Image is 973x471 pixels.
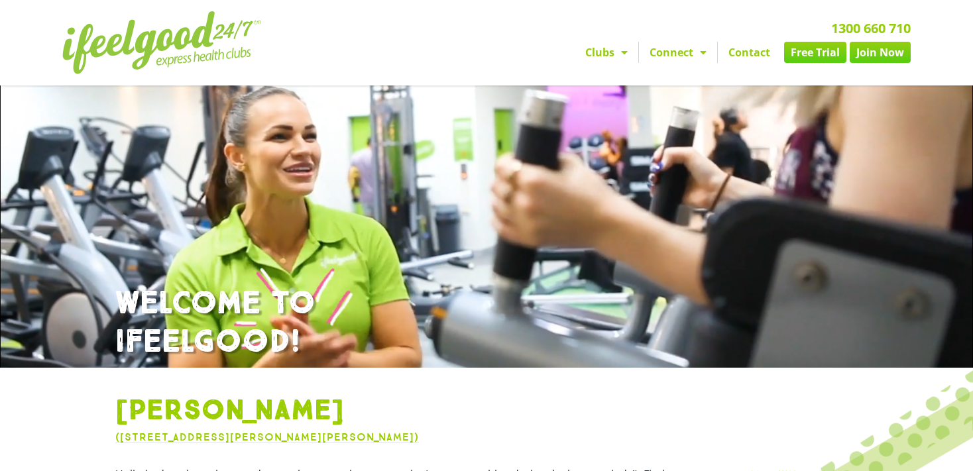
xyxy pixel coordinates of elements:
a: Contact [718,42,781,63]
a: Join Now [850,42,911,63]
h1: WELCOME TO IFEELGOOD! [115,285,858,361]
a: Connect [639,42,717,63]
h1: [PERSON_NAME] [115,394,858,429]
nav: Menu [364,42,911,63]
a: Clubs [575,42,638,63]
a: ([STREET_ADDRESS][PERSON_NAME][PERSON_NAME]) [115,431,419,443]
a: 1300 660 710 [831,19,911,37]
a: Free Trial [784,42,846,63]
